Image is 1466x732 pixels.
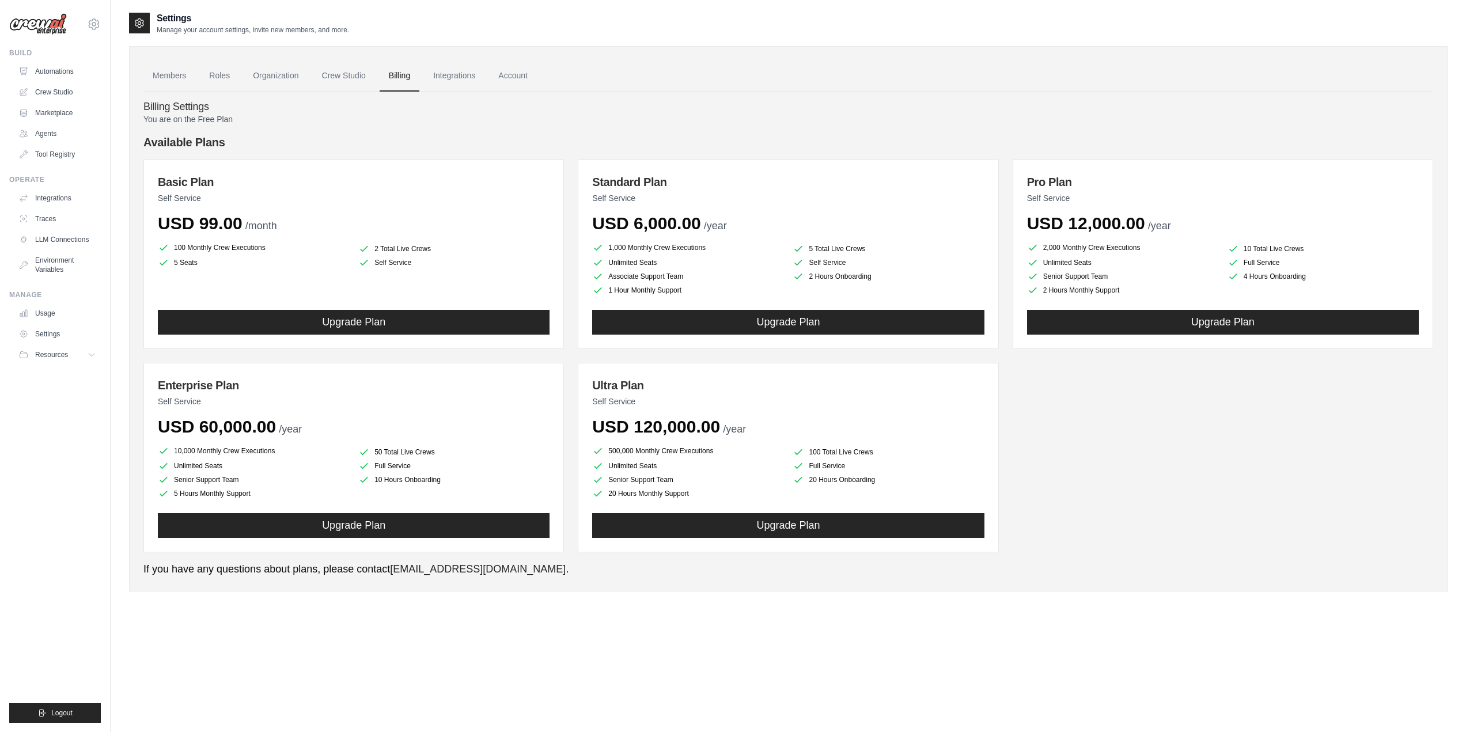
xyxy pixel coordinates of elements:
[358,474,550,486] li: 10 Hours Onboarding
[489,60,537,92] a: Account
[158,474,349,486] li: Senior Support Team
[158,460,349,472] li: Unlimited Seats
[1027,285,1218,296] li: 2 Hours Monthly Support
[158,377,550,393] h3: Enterprise Plan
[793,446,984,458] li: 100 Total Live Crews
[158,257,349,268] li: 5 Seats
[592,257,783,268] li: Unlimited Seats
[358,446,550,458] li: 50 Total Live Crews
[793,257,984,268] li: Self Service
[592,460,783,472] li: Unlimited Seats
[793,474,984,486] li: 20 Hours Onboarding
[592,271,783,282] li: Associate Support Team
[14,230,101,249] a: LLM Connections
[9,13,67,35] img: Logo
[592,192,984,204] p: Self Service
[14,251,101,279] a: Environment Variables
[793,460,984,472] li: Full Service
[14,145,101,164] a: Tool Registry
[1148,220,1171,232] span: /year
[592,214,700,233] span: USD 6,000.00
[158,214,243,233] span: USD 99.00
[1027,271,1218,282] li: Senior Support Team
[244,60,308,92] a: Organization
[358,257,550,268] li: Self Service
[158,488,349,499] li: 5 Hours Monthly Support
[1027,174,1419,190] h3: Pro Plan
[143,101,1433,113] h4: Billing Settings
[157,25,349,35] p: Manage your account settings, invite new members, and more.
[592,285,783,296] li: 1 Hour Monthly Support
[157,12,349,25] h2: Settings
[14,346,101,364] button: Resources
[14,83,101,101] a: Crew Studio
[1228,271,1419,282] li: 4 Hours Onboarding
[1228,257,1419,268] li: Full Service
[592,310,984,335] button: Upgrade Plan
[14,325,101,343] a: Settings
[592,513,984,538] button: Upgrade Plan
[358,243,550,255] li: 2 Total Live Crews
[704,220,727,232] span: /year
[592,174,984,190] h3: Standard Plan
[143,60,195,92] a: Members
[1027,241,1218,255] li: 2,000 Monthly Crew Executions
[143,113,1433,125] p: You are on the Free Plan
[592,444,783,458] li: 500,000 Monthly Crew Executions
[592,241,783,255] li: 1,000 Monthly Crew Executions
[14,62,101,81] a: Automations
[14,210,101,228] a: Traces
[793,271,984,282] li: 2 Hours Onboarding
[279,423,302,435] span: /year
[313,60,375,92] a: Crew Studio
[143,134,1433,150] h4: Available Plans
[158,310,550,335] button: Upgrade Plan
[9,703,101,723] button: Logout
[51,708,73,718] span: Logout
[14,124,101,143] a: Agents
[245,220,277,232] span: /month
[1027,310,1419,335] button: Upgrade Plan
[9,290,101,299] div: Manage
[793,243,984,255] li: 5 Total Live Crews
[390,563,566,575] a: [EMAIL_ADDRESS][DOMAIN_NAME]
[424,60,484,92] a: Integrations
[592,417,720,436] span: USD 120,000.00
[592,396,984,407] p: Self Service
[158,174,550,190] h3: Basic Plan
[158,192,550,204] p: Self Service
[1027,192,1419,204] p: Self Service
[592,377,984,393] h3: Ultra Plan
[1027,257,1218,268] li: Unlimited Seats
[1027,214,1145,233] span: USD 12,000.00
[200,60,239,92] a: Roles
[9,48,101,58] div: Build
[143,562,1433,577] p: If you have any questions about plans, please contact .
[158,241,349,255] li: 100 Monthly Crew Executions
[14,104,101,122] a: Marketplace
[1228,243,1419,255] li: 10 Total Live Crews
[14,189,101,207] a: Integrations
[592,488,783,499] li: 20 Hours Monthly Support
[592,474,783,486] li: Senior Support Team
[14,304,101,323] a: Usage
[158,396,550,407] p: Self Service
[35,350,68,359] span: Resources
[358,460,550,472] li: Full Service
[158,444,349,458] li: 10,000 Monthly Crew Executions
[9,175,101,184] div: Operate
[158,513,550,538] button: Upgrade Plan
[380,60,419,92] a: Billing
[158,417,276,436] span: USD 60,000.00
[723,423,746,435] span: /year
